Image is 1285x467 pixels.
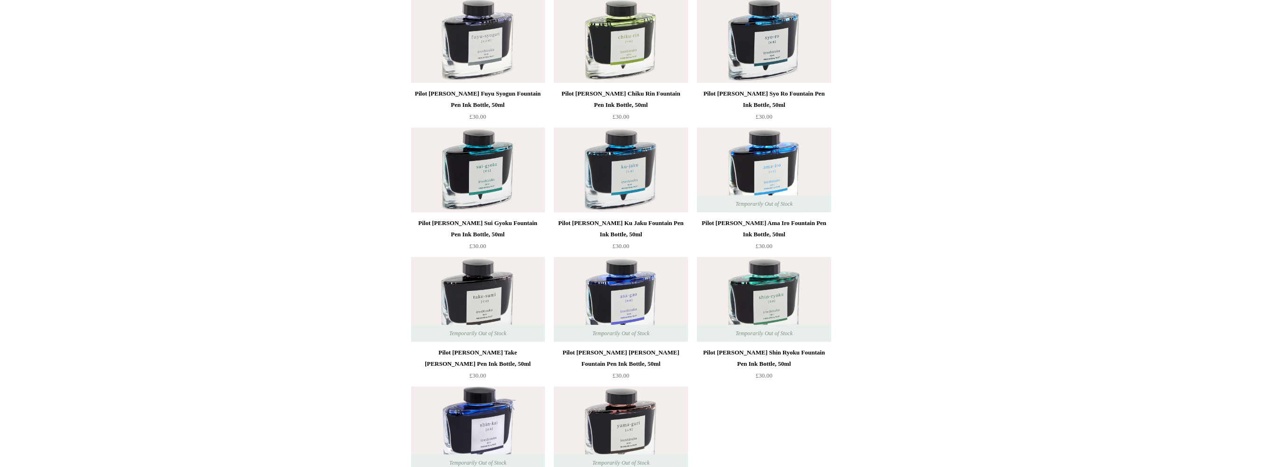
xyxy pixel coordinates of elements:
a: Pilot [PERSON_NAME] Sui Gyoku Fountain Pen Ink Bottle, 50ml £30.00 [411,217,545,256]
span: £30.00 [469,372,486,379]
img: Pilot Iro Shizuku Shin Ryoku Fountain Pen Ink Bottle, 50ml [697,257,831,342]
div: Pilot [PERSON_NAME] Sui Gyoku Fountain Pen Ink Bottle, 50ml [413,217,542,240]
span: £30.00 [613,242,630,250]
a: Pilot [PERSON_NAME] Ama Iro Fountain Pen Ink Bottle, 50ml £30.00 [697,217,831,256]
a: Pilot [PERSON_NAME] Take [PERSON_NAME] Pen Ink Bottle, 50ml £30.00 [411,347,545,386]
a: Pilot [PERSON_NAME] Fuyu Syogun Fountain Pen Ink Bottle, 50ml £30.00 [411,88,545,127]
img: Pilot Iro Shizuku Ku Jaku Fountain Pen Ink Bottle, 50ml [554,128,687,212]
span: £30.00 [469,242,486,250]
a: Pilot [PERSON_NAME] Chiku Rin Fountain Pen Ink Bottle, 50ml £30.00 [554,88,687,127]
div: Pilot [PERSON_NAME] Ama Iro Fountain Pen Ink Bottle, 50ml [699,217,828,240]
span: Temporarily Out of Stock [726,325,802,342]
div: Pilot [PERSON_NAME] Chiku Rin Fountain Pen Ink Bottle, 50ml [556,88,685,111]
span: Temporarily Out of Stock [440,325,516,342]
a: Pilot [PERSON_NAME] Syo Ro Fountain Pen Ink Bottle, 50ml £30.00 [697,88,831,127]
span: Temporarily Out of Stock [726,195,802,212]
img: Pilot Iro Shizuku Take Sumi Fountain Pen Ink Bottle, 50ml [411,257,545,342]
span: £30.00 [469,113,486,120]
div: Pilot [PERSON_NAME] Shin Ryoku Fountain Pen Ink Bottle, 50ml [699,347,828,370]
span: £30.00 [756,242,773,250]
img: Pilot Iro Shizuku Sui Gyoku Fountain Pen Ink Bottle, 50ml [411,128,545,212]
span: £30.00 [756,113,773,120]
img: Pilot Iro Shizuku Ama Iro Fountain Pen Ink Bottle, 50ml [697,128,831,212]
a: Pilot [PERSON_NAME] Shin Ryoku Fountain Pen Ink Bottle, 50ml £30.00 [697,347,831,386]
img: Pilot Iro Shizuku Asa Gao Fountain Pen Ink Bottle, 50ml [554,257,687,342]
a: Pilot [PERSON_NAME] Ku Jaku Fountain Pen Ink Bottle, 50ml £30.00 [554,217,687,256]
div: Pilot [PERSON_NAME] Syo Ro Fountain Pen Ink Bottle, 50ml [699,88,828,111]
a: Pilot Iro Shizuku Ku Jaku Fountain Pen Ink Bottle, 50ml Pilot Iro Shizuku Ku Jaku Fountain Pen In... [554,128,687,212]
div: Pilot [PERSON_NAME] Ku Jaku Fountain Pen Ink Bottle, 50ml [556,217,685,240]
a: Pilot Iro Shizuku Ama Iro Fountain Pen Ink Bottle, 50ml Pilot Iro Shizuku Ama Iro Fountain Pen In... [697,128,831,212]
a: Pilot Iro Shizuku Shin Ryoku Fountain Pen Ink Bottle, 50ml Pilot Iro Shizuku Shin Ryoku Fountain ... [697,257,831,342]
span: Temporarily Out of Stock [583,325,659,342]
span: £30.00 [613,113,630,120]
span: £30.00 [613,372,630,379]
span: £30.00 [756,372,773,379]
a: Pilot Iro Shizuku Take Sumi Fountain Pen Ink Bottle, 50ml Pilot Iro Shizuku Take Sumi Fountain Pe... [411,257,545,342]
a: Pilot Iro Shizuku Asa Gao Fountain Pen Ink Bottle, 50ml Pilot Iro Shizuku Asa Gao Fountain Pen In... [554,257,687,342]
a: Pilot [PERSON_NAME] [PERSON_NAME] Fountain Pen Ink Bottle, 50ml £30.00 [554,347,687,386]
div: Pilot [PERSON_NAME] Fuyu Syogun Fountain Pen Ink Bottle, 50ml [413,88,542,111]
div: Pilot [PERSON_NAME] [PERSON_NAME] Fountain Pen Ink Bottle, 50ml [556,347,685,370]
div: Pilot [PERSON_NAME] Take [PERSON_NAME] Pen Ink Bottle, 50ml [413,347,542,370]
a: Pilot Iro Shizuku Sui Gyoku Fountain Pen Ink Bottle, 50ml Pilot Iro Shizuku Sui Gyoku Fountain Pe... [411,128,545,212]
